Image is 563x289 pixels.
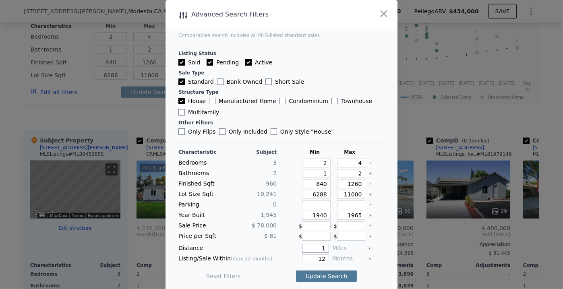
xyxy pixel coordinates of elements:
input: Townhouse [331,98,338,104]
label: Multifamily [178,108,219,116]
input: Manufactured Home [209,98,215,104]
div: Lot Size Sqft [178,190,226,199]
div: Characteristic [178,149,226,155]
button: Clear [369,182,372,186]
div: Structure Type [178,89,385,95]
div: Finished Sqft [178,180,226,188]
label: Standard [178,78,214,86]
input: Pending [207,59,213,66]
input: Short Sale [265,78,272,85]
div: Other Filters [178,120,385,126]
label: Only Flips [178,128,216,136]
div: $ [334,232,366,241]
span: (max 12 months) [231,256,273,262]
button: Clear [369,214,372,217]
div: Price per Sqft [178,232,226,241]
button: Clear [368,247,371,250]
label: Pending [207,58,239,66]
div: $ [299,232,331,241]
label: Short Sale [265,78,304,86]
div: Listing Status [178,50,385,57]
button: Clear [369,224,372,227]
button: Clear [369,235,372,238]
div: Bathrooms [178,169,226,178]
div: Sale Price [178,221,226,230]
div: Miles [332,244,365,253]
span: 1,945 [261,212,277,218]
label: Bank Owned [217,78,262,86]
div: Advanced Search Filters [166,9,351,20]
label: Manufactured Home [209,97,276,105]
input: Only Included [219,128,226,135]
button: Clear [369,161,372,165]
div: Comparables search includes all MLS-listed standard sales [178,32,385,39]
span: 10,241 [257,191,277,197]
input: Sold [178,59,185,66]
input: Only Style "House" [271,128,277,135]
button: Reset [206,272,241,280]
label: Active [245,58,272,66]
div: Max [334,149,366,155]
label: Sold [178,58,200,66]
button: Clear [369,172,372,175]
div: Min [299,149,331,155]
span: 2 [273,170,277,176]
span: $ 81 [264,233,277,239]
input: Condominium [279,98,286,104]
input: Standard [178,78,185,85]
label: Townhouse [331,97,372,105]
input: Bank Owned [217,78,224,85]
label: House [178,97,206,105]
div: Subject [229,149,277,155]
label: Only Included [219,128,267,136]
span: 960 [266,180,277,187]
div: Bedrooms [178,159,226,167]
span: 3 [273,159,277,166]
button: Clear [369,203,372,206]
label: Only Style " House " [271,128,334,136]
div: Months [332,254,365,263]
div: $ [334,221,366,230]
button: Update Search [296,270,357,282]
button: Clear [368,257,371,260]
div: Year Built [178,211,226,220]
span: $ 78,000 [252,222,277,229]
button: Clear [369,193,372,196]
label: Condominium [279,97,328,105]
input: House [178,98,185,104]
input: Multifamily [178,109,185,116]
input: Only Flips [178,128,185,135]
input: Active [245,59,252,66]
div: Parking [178,200,226,209]
div: Sale Type [178,70,385,76]
div: Listing/Sale Within [178,254,277,263]
span: 0 [273,201,277,208]
div: Distance [178,244,277,253]
div: $ [299,221,331,230]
